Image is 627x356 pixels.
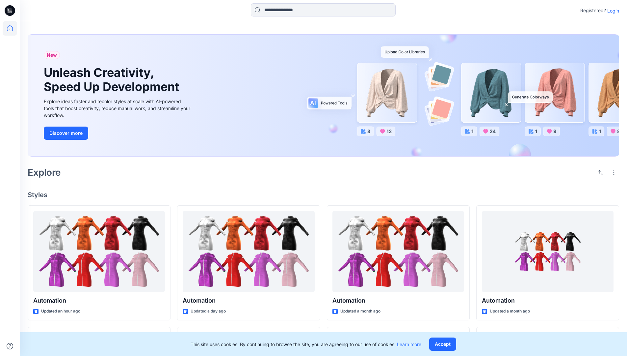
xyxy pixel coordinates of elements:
[429,338,456,351] button: Accept
[183,296,314,305] p: Automation
[28,191,619,199] h4: Styles
[183,211,314,292] a: Automation
[44,127,192,140] a: Discover more
[580,7,606,15] p: Registered?
[33,211,165,292] a: Automation
[490,308,530,315] p: Updated a month ago
[28,167,61,178] h2: Explore
[607,7,619,14] p: Login
[332,211,464,292] a: Automation
[482,211,614,292] a: Automation
[191,341,421,348] p: This site uses cookies. By continuing to browse the site, you are agreeing to our use of cookies.
[340,308,380,315] p: Updated a month ago
[332,296,464,305] p: Automation
[41,308,80,315] p: Updated an hour ago
[33,296,165,305] p: Automation
[191,308,226,315] p: Updated a day ago
[397,341,421,347] a: Learn more
[44,66,182,94] h1: Unleash Creativity, Speed Up Development
[47,51,57,59] span: New
[44,127,88,140] button: Discover more
[482,296,614,305] p: Automation
[44,98,192,119] div: Explore ideas faster and recolor styles at scale with AI-powered tools that boost creativity, red...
